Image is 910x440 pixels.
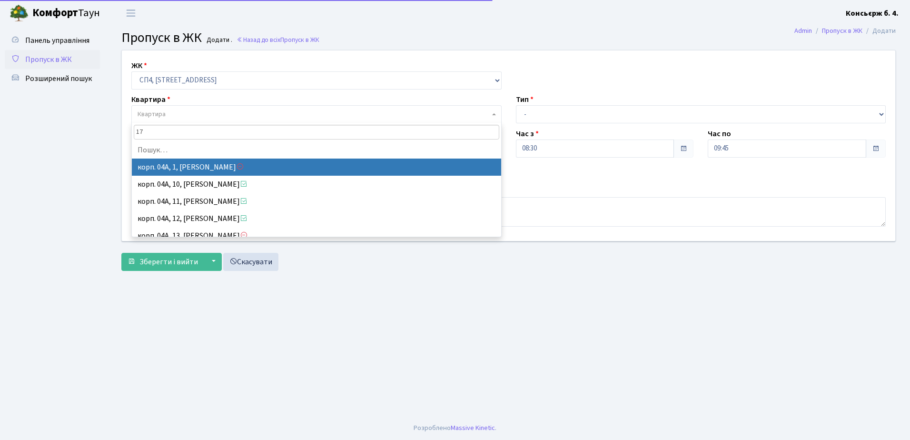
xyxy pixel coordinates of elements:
span: Панель управління [25,35,89,46]
a: Скасувати [223,253,278,271]
span: Розширений пошук [25,73,92,84]
li: корп. 04А, 13, [PERSON_NAME] [132,227,501,244]
span: Зберегти і вийти [139,257,198,267]
a: Панель управління [5,31,100,50]
label: ЖК [131,60,147,71]
button: Зберегти і вийти [121,253,204,271]
b: Комфорт [32,5,78,20]
label: Тип [516,94,534,105]
a: Admin [794,26,812,36]
li: корп. 04А, 10, [PERSON_NAME] [132,176,501,193]
a: Пропуск в ЖК [822,26,862,36]
li: корп. 04А, 1, [PERSON_NAME] [132,159,501,176]
li: корп. 04А, 11, [PERSON_NAME] [132,193,501,210]
label: Час по [708,128,731,140]
li: Пошук… [132,141,501,159]
li: корп. 04А, 12, [PERSON_NAME] [132,210,501,227]
img: logo.png [10,4,29,23]
a: Консьєрж б. 4. [846,8,899,19]
a: Розширений пошук [5,69,100,88]
label: Квартира [131,94,170,105]
a: Massive Kinetic [451,423,495,433]
li: Додати [862,26,896,36]
span: Пропуск в ЖК [25,54,72,65]
label: Час з [516,128,539,140]
nav: breadcrumb [780,21,910,41]
small: Додати . [205,36,232,44]
a: Назад до всіхПропуск в ЖК [237,35,319,44]
span: Пропуск в ЖК [121,28,202,47]
div: Розроблено . [414,423,496,433]
span: Таун [32,5,100,21]
a: Пропуск в ЖК [5,50,100,69]
button: Переключити навігацію [119,5,143,21]
span: Пропуск в ЖК [280,35,319,44]
span: Квартира [138,110,166,119]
